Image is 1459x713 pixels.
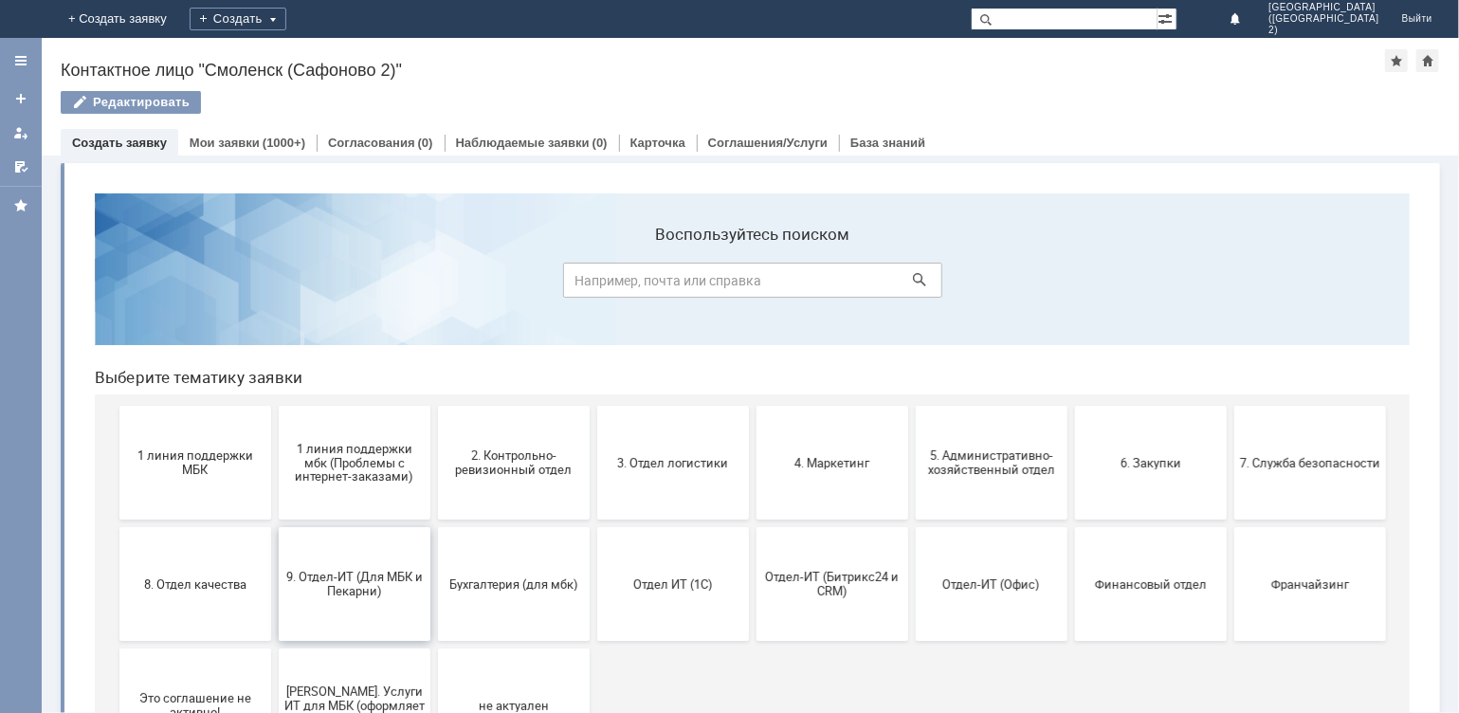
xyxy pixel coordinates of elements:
[40,228,191,341] button: 1 линия поддержки МБК
[199,228,351,341] button: 1 линия поддержки мбк (Проблемы с интернет-заказами)
[1160,398,1301,412] span: Франчайзинг
[205,505,345,548] span: [PERSON_NAME]. Услуги ИТ для МБК (оформляет L1)
[199,349,351,463] button: 9. Отдел-ИТ (Для МБК и Пекарни)
[995,228,1147,341] button: 6. Закупки
[677,349,829,463] button: Отдел-ИТ (Битрикс24 и CRM)
[364,270,504,299] span: 2. Контрольно-ревизионный отдел
[328,136,415,150] a: Согласования
[836,228,988,341] button: 5. Административно-хозяйственный отдел
[6,118,36,148] a: Мои заявки
[358,228,510,341] button: 2. Контрольно-ревизионный отдел
[23,11,38,27] a: Перейти на домашнюю страницу
[483,46,863,65] label: Воспользуйтесь поиском
[46,270,186,299] span: 1 линия поддержки МБК
[683,277,823,291] span: 4. Маркетинг
[1001,398,1141,412] span: Финансовый отдел
[358,349,510,463] button: Бухгалтерия (для мбк)
[1160,277,1301,291] span: 7. Служба безопасности
[842,270,982,299] span: 5. Административно-хозяйственный отдел
[205,8,301,30] div: Создать
[1158,9,1176,27] span: Расширенный поиск
[40,349,191,463] button: 8. Отдел качества
[1268,25,1378,36] span: 2)
[40,470,191,584] button: Это соглашение не активно!
[190,136,260,150] a: Мои заявки
[523,398,664,412] span: Отдел ИТ (1С)
[1001,277,1141,291] span: 6. Закупки
[6,83,36,114] a: Создать заявку
[364,398,504,412] span: Бухгалтерия (для мбк)
[456,136,590,150] a: Наблюдаемые заявки
[199,470,351,584] button: [PERSON_NAME]. Услуги ИТ для МБК (оформляет L1)
[23,11,38,27] img: logo
[483,84,863,119] input: Например, почта или справка
[683,392,823,420] span: Отдел-ИТ (Битрикс24 и CRM)
[995,349,1147,463] button: Финансовый отдел
[523,277,664,291] span: 3. Отдел логистики
[1268,13,1378,25] span: ([GEOGRAPHIC_DATA]
[630,136,685,150] a: Карточка
[518,228,669,341] button: 3. Отдел логистики
[72,136,167,150] a: Создать заявку
[61,61,1385,80] div: Контактное лицо "Смоленск (Сафоново 2)"
[850,136,925,150] a: База знаний
[205,392,345,420] span: 9. Отдел-ИТ (Для МБК и Пекарни)
[364,520,504,534] span: не актуален
[15,190,1330,209] header: Выберите тематику заявки
[708,136,828,150] a: Соглашения/Услуги
[46,513,186,541] span: Это соглашение не активно!
[518,349,669,463] button: Отдел ИТ (1С)
[263,136,305,150] div: (1000+)
[593,136,608,150] div: (0)
[418,136,433,150] div: (0)
[1416,49,1439,72] div: Сделать домашней страницей
[1268,2,1378,13] span: [GEOGRAPHIC_DATA]
[842,398,982,412] span: Отдел-ИТ (Офис)
[1385,49,1408,72] div: Добавить в избранное
[1155,349,1306,463] button: Франчайзинг
[46,398,186,412] span: 8. Отдел качества
[205,263,345,305] span: 1 линия поддержки мбк (Проблемы с интернет-заказами)
[677,228,829,341] button: 4. Маркетинг
[1155,228,1306,341] button: 7. Служба безопасности
[6,152,36,182] a: Мои согласования
[836,349,988,463] button: Отдел-ИТ (Офис)
[358,470,510,584] button: не актуален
